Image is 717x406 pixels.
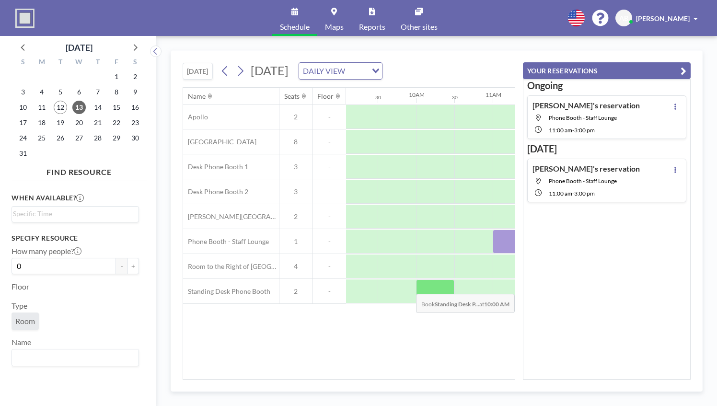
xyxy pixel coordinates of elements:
span: Friday, August 8, 2025 [110,85,123,99]
span: AB [619,14,628,23]
span: 11:00 AM [549,190,572,197]
span: [PERSON_NAME][GEOGRAPHIC_DATA] [183,212,279,221]
span: [PERSON_NAME] [636,14,690,23]
span: 3:00 PM [574,127,595,134]
span: - [312,113,346,121]
div: M [33,57,51,69]
span: - [312,187,346,196]
div: 11AM [486,91,501,98]
span: Sunday, August 17, 2025 [16,116,30,129]
b: 10:00 AM [484,301,509,308]
span: Saturday, August 2, 2025 [128,70,142,83]
span: - [312,162,346,171]
span: - [312,212,346,221]
span: - [572,190,574,197]
span: - [572,127,574,134]
span: Sunday, August 10, 2025 [16,101,30,114]
span: Wednesday, August 13, 2025 [72,101,86,114]
div: F [107,57,126,69]
span: Apollo [183,113,208,121]
div: W [70,57,89,69]
input: Search for option [13,351,133,364]
span: Friday, August 22, 2025 [110,116,123,129]
div: Search for option [12,349,139,366]
label: How many people? [12,246,81,256]
span: Saturday, August 9, 2025 [128,85,142,99]
div: Floor [317,92,334,101]
span: Monday, August 25, 2025 [35,131,48,145]
div: S [14,57,33,69]
span: - [312,237,346,246]
span: 3 [279,187,312,196]
span: Phone Booth - Staff Lounge [183,237,269,246]
span: 11:00 AM [549,127,572,134]
span: Tuesday, August 12, 2025 [54,101,67,114]
span: Desk Phone Booth 2 [183,187,248,196]
div: T [88,57,107,69]
button: - [116,258,127,274]
span: Room [15,316,35,326]
span: Monday, August 4, 2025 [35,85,48,99]
span: Schedule [280,23,310,31]
span: 3 [279,162,312,171]
span: 2 [279,113,312,121]
button: + [127,258,139,274]
div: 30 [452,94,458,101]
span: 1 [279,237,312,246]
label: Type [12,301,27,311]
span: Book at [416,294,515,313]
span: Sunday, August 3, 2025 [16,85,30,99]
img: organization-logo [15,9,35,28]
div: Name [188,92,206,101]
h3: [DATE] [527,143,686,155]
span: Thursday, August 28, 2025 [91,131,104,145]
span: Wednesday, August 20, 2025 [72,116,86,129]
span: Reports [359,23,385,31]
span: Maps [325,23,344,31]
span: Standing Desk Phone Booth [183,287,270,296]
span: Monday, August 18, 2025 [35,116,48,129]
span: Friday, August 15, 2025 [110,101,123,114]
span: Desk Phone Booth 1 [183,162,248,171]
span: Thursday, August 14, 2025 [91,101,104,114]
h4: [PERSON_NAME]'s reservation [532,101,640,110]
input: Search for option [348,65,366,77]
span: Sunday, August 24, 2025 [16,131,30,145]
span: Sunday, August 31, 2025 [16,147,30,160]
span: Tuesday, August 5, 2025 [54,85,67,99]
span: Tuesday, August 19, 2025 [54,116,67,129]
span: Thursday, August 7, 2025 [91,85,104,99]
span: Friday, August 29, 2025 [110,131,123,145]
span: Tuesday, August 26, 2025 [54,131,67,145]
div: 30 [375,94,381,101]
span: - [312,138,346,146]
button: YOUR RESERVATIONS [523,62,691,79]
h3: Ongoing [527,80,686,92]
div: [DATE] [66,41,93,54]
span: 2 [279,212,312,221]
h3: Specify resource [12,234,139,243]
span: Saturday, August 23, 2025 [128,116,142,129]
span: Room to the Right of [GEOGRAPHIC_DATA] [183,262,279,271]
span: 2 [279,287,312,296]
span: Monday, August 11, 2025 [35,101,48,114]
div: Seats [284,92,300,101]
span: Phone Booth - Staff Lounge [549,114,617,121]
div: T [51,57,70,69]
h4: FIND RESOURCE [12,163,147,177]
span: Friday, August 1, 2025 [110,70,123,83]
span: Thursday, August 21, 2025 [91,116,104,129]
span: [GEOGRAPHIC_DATA] [183,138,256,146]
span: Saturday, August 16, 2025 [128,101,142,114]
span: [DATE] [251,63,289,78]
button: [DATE] [183,63,213,80]
h4: [PERSON_NAME]'s reservation [532,164,640,174]
div: S [126,57,144,69]
span: 3:00 PM [574,190,595,197]
span: Saturday, August 30, 2025 [128,131,142,145]
b: Standing Desk P... [435,301,479,308]
span: Phone Booth - Staff Lounge [549,177,617,185]
label: Name [12,337,31,347]
input: Search for option [13,209,133,219]
div: Search for option [12,207,139,221]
